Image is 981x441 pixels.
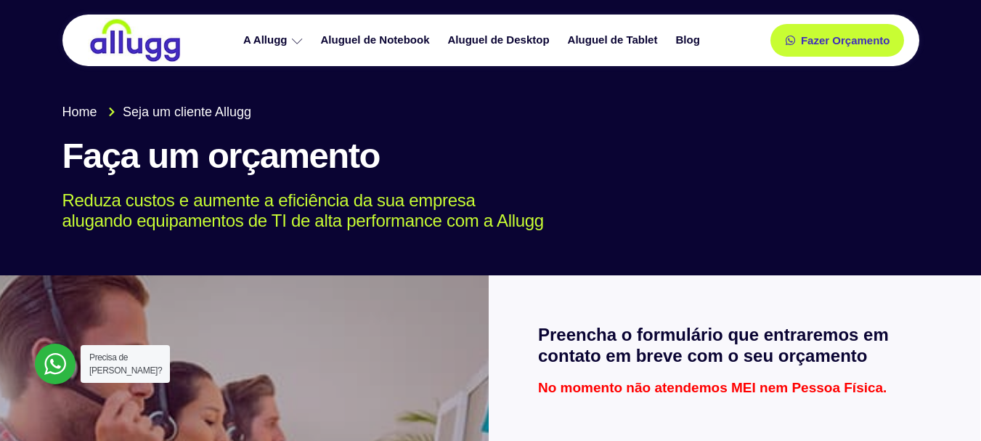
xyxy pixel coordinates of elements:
[668,28,710,53] a: Blog
[801,35,890,46] span: Fazer Orçamento
[441,28,561,53] a: Aluguel de Desktop
[88,18,182,62] img: locação de TI é Allugg
[538,381,932,395] p: No momento não atendemos MEI nem Pessoa Física.
[119,102,251,122] span: Seja um cliente Allugg
[236,28,314,53] a: A Allugg
[89,352,162,376] span: Precisa de [PERSON_NAME]?
[770,24,905,57] a: Fazer Orçamento
[62,190,898,232] p: Reduza custos e aumente a eficiência da sua empresa alugando equipamentos de TI de alta performan...
[62,102,97,122] span: Home
[561,28,669,53] a: Aluguel de Tablet
[62,137,919,176] h1: Faça um orçamento
[314,28,441,53] a: Aluguel de Notebook
[538,325,932,367] h2: Preencha o formulário que entraremos em contato em breve com o seu orçamento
